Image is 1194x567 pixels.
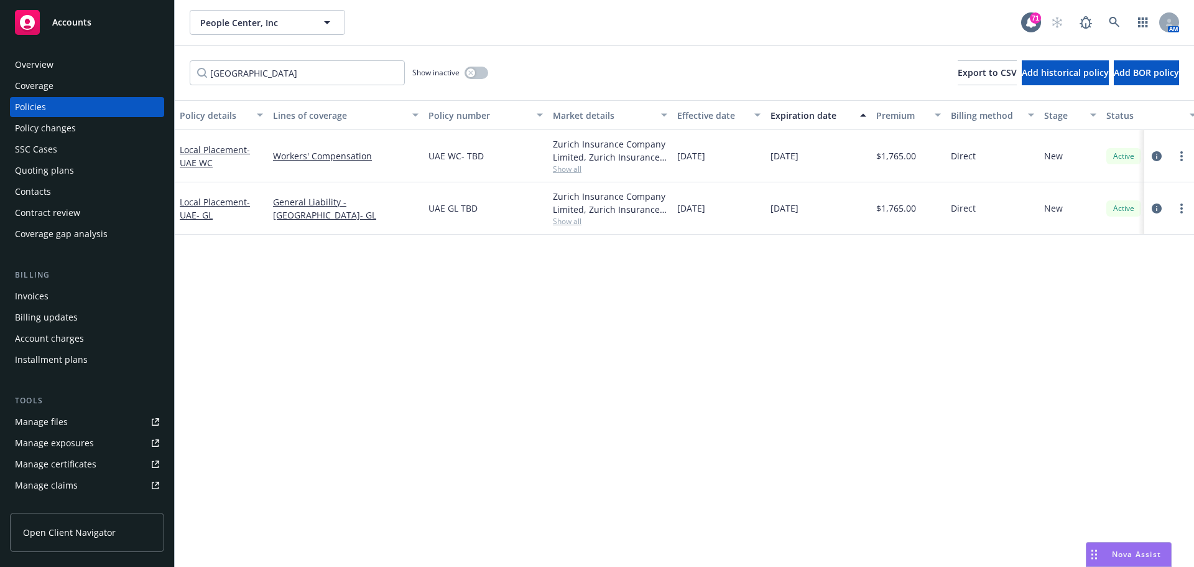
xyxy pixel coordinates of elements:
div: Stage [1044,109,1083,122]
a: Installment plans [10,350,164,370]
span: [DATE] [677,149,705,162]
a: Local Placement [180,144,250,169]
a: Coverage gap analysis [10,224,164,244]
div: Premium [876,109,927,122]
div: Manage exposures [15,433,94,453]
div: Tools [10,395,164,407]
span: Export to CSV [958,67,1017,78]
div: Market details [553,109,654,122]
div: Status [1106,109,1182,122]
div: Billing method [951,109,1020,122]
a: Report a Bug [1073,10,1098,35]
a: Policies [10,97,164,117]
a: more [1174,201,1189,216]
div: Manage claims [15,476,78,495]
div: Policy changes [15,118,76,138]
span: Accounts [52,17,91,27]
a: Manage exposures [10,433,164,453]
div: Lines of coverage [273,109,405,122]
button: Add BOR policy [1114,60,1179,85]
div: Manage BORs [15,497,73,517]
a: Manage certificates [10,454,164,474]
div: Coverage [15,76,53,96]
a: circleInformation [1149,201,1164,216]
div: Account charges [15,329,84,349]
a: Manage files [10,412,164,432]
span: Direct [951,149,976,162]
a: Account charges [10,329,164,349]
a: more [1174,149,1189,164]
button: Market details [548,100,672,130]
span: - UAE WC [180,144,250,169]
a: Contacts [10,182,164,202]
div: Manage certificates [15,454,96,474]
div: Policy number [428,109,529,122]
div: Installment plans [15,350,88,370]
a: Accounts [10,5,164,40]
a: SSC Cases [10,139,164,159]
button: Billing method [946,100,1039,130]
span: [DATE] [677,202,705,215]
div: Manage files [15,412,68,432]
button: Export to CSV [958,60,1017,85]
span: $1,765.00 [876,149,916,162]
button: Add historical policy [1022,60,1109,85]
a: Contract review [10,203,164,223]
span: New [1044,202,1063,215]
div: Zurich Insurance Company Limited, Zurich Insurance Group, Pacific Prime Insurance Brokers Limited... [553,138,667,164]
button: Effective date [672,100,766,130]
button: Premium [871,100,946,130]
button: Expiration date [766,100,871,130]
span: Open Client Navigator [23,526,116,539]
a: Quoting plans [10,161,164,180]
a: General Liability - [GEOGRAPHIC_DATA]- GL [273,195,419,222]
span: People Center, Inc [200,16,308,29]
button: Nova Assist [1086,542,1172,567]
span: New [1044,149,1063,162]
span: Show inactive [412,67,460,78]
button: Stage [1039,100,1101,130]
a: Switch app [1131,10,1155,35]
div: SSC Cases [15,139,57,159]
div: Policy details [180,109,249,122]
div: Policies [15,97,46,117]
button: People Center, Inc [190,10,345,35]
span: $1,765.00 [876,202,916,215]
span: [DATE] [771,149,798,162]
div: Contract review [15,203,80,223]
div: Quoting plans [15,161,74,180]
div: Effective date [677,109,747,122]
span: [DATE] [771,202,798,215]
input: Filter by keyword... [190,60,405,85]
a: Start snowing [1045,10,1070,35]
span: UAE WC- TBD [428,149,484,162]
div: Billing [10,269,164,281]
span: Add BOR policy [1114,67,1179,78]
button: Lines of coverage [268,100,423,130]
span: Add historical policy [1022,67,1109,78]
span: Active [1111,151,1136,162]
a: circleInformation [1149,149,1164,164]
a: Manage BORs [10,497,164,517]
div: Overview [15,55,53,75]
div: Invoices [15,286,49,306]
a: Invoices [10,286,164,306]
span: - UAE- GL [180,196,250,221]
span: Nova Assist [1112,549,1161,560]
a: Coverage [10,76,164,96]
span: Show all [553,164,667,174]
a: Search [1102,10,1127,35]
a: Overview [10,55,164,75]
span: Direct [951,202,976,215]
a: Manage claims [10,476,164,495]
a: Policy changes [10,118,164,138]
a: Billing updates [10,307,164,327]
button: Policy details [175,100,268,130]
div: Drag to move [1086,543,1102,566]
div: Expiration date [771,109,853,122]
div: Contacts [15,182,51,202]
button: Policy number [423,100,548,130]
div: 71 [1030,12,1041,24]
span: UAE GL TBD [428,202,478,215]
